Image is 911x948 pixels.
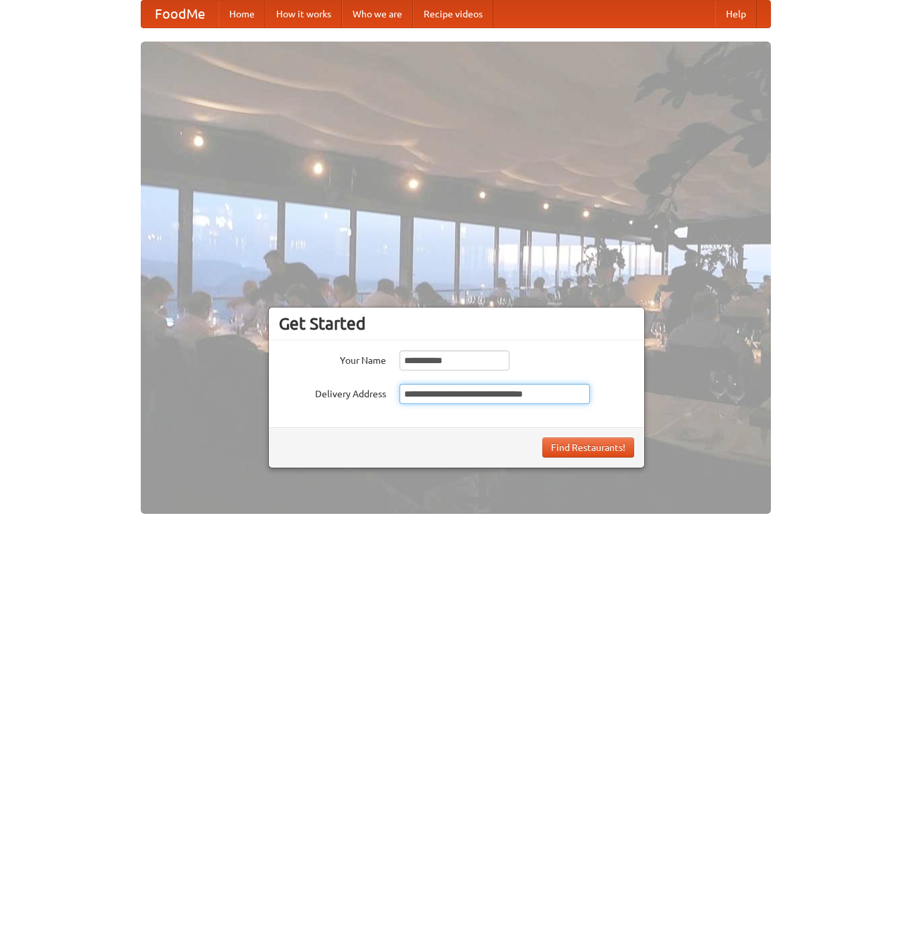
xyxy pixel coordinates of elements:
a: Home [219,1,265,27]
a: Help [715,1,757,27]
label: Your Name [279,350,386,367]
a: Recipe videos [413,1,493,27]
button: Find Restaurants! [542,437,634,458]
h3: Get Started [279,314,634,334]
a: Who we are [342,1,413,27]
a: How it works [265,1,342,27]
label: Delivery Address [279,384,386,401]
a: FoodMe [141,1,219,27]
